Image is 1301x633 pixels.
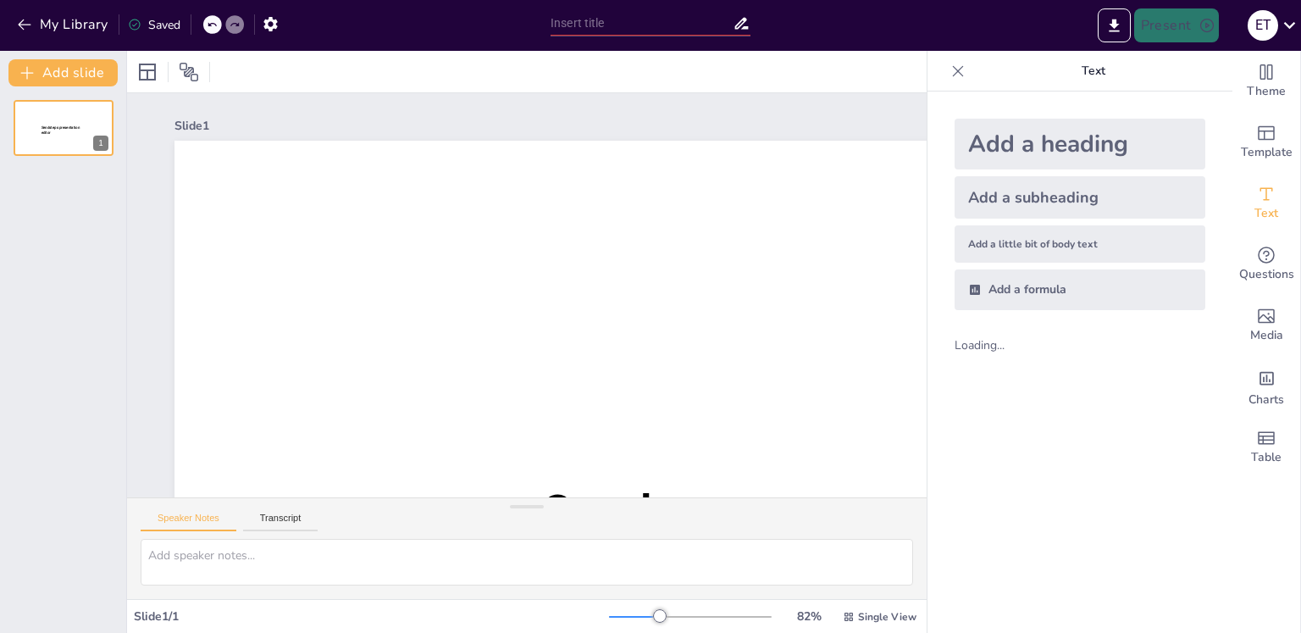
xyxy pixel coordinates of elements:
[1232,173,1300,234] div: Add text boxes
[1248,10,1278,41] div: E T
[1250,326,1283,345] span: Media
[543,486,1057,611] span: Sendsteps presentation editor
[93,136,108,151] div: 1
[134,608,609,625] div: Slide 1 / 1
[1098,8,1131,42] button: Export to PowerPoint
[128,17,180,33] div: Saved
[858,610,916,624] span: Single View
[955,176,1205,219] div: Add a subheading
[955,119,1205,169] div: Add a heading
[955,269,1205,310] div: Add a formula
[1248,8,1278,42] button: E T
[1248,391,1284,409] span: Charts
[243,513,318,531] button: Transcript
[789,608,829,625] div: 82 %
[972,51,1215,92] p: Text
[1134,8,1219,42] button: Present
[1247,82,1286,101] span: Theme
[1232,51,1300,112] div: Change the overall theme
[955,225,1205,263] div: Add a little bit of body text
[1232,356,1300,417] div: Add charts and graphs
[1251,448,1282,467] span: Table
[141,513,236,531] button: Speaker Notes
[42,125,80,135] span: Sendsteps presentation editor
[955,337,1033,353] div: Loading...
[1241,143,1293,162] span: Template
[1232,234,1300,295] div: Get real-time input from your audience
[179,62,199,82] span: Position
[1232,295,1300,356] div: Add images, graphics, shapes or video
[13,11,115,38] button: My Library
[1254,204,1278,223] span: Text
[14,100,113,156] div: 1
[1232,417,1300,478] div: Add a table
[1232,112,1300,173] div: Add ready made slides
[134,58,161,86] div: Layout
[8,59,118,86] button: Add slide
[551,11,733,36] input: Insert title
[1239,265,1294,284] span: Questions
